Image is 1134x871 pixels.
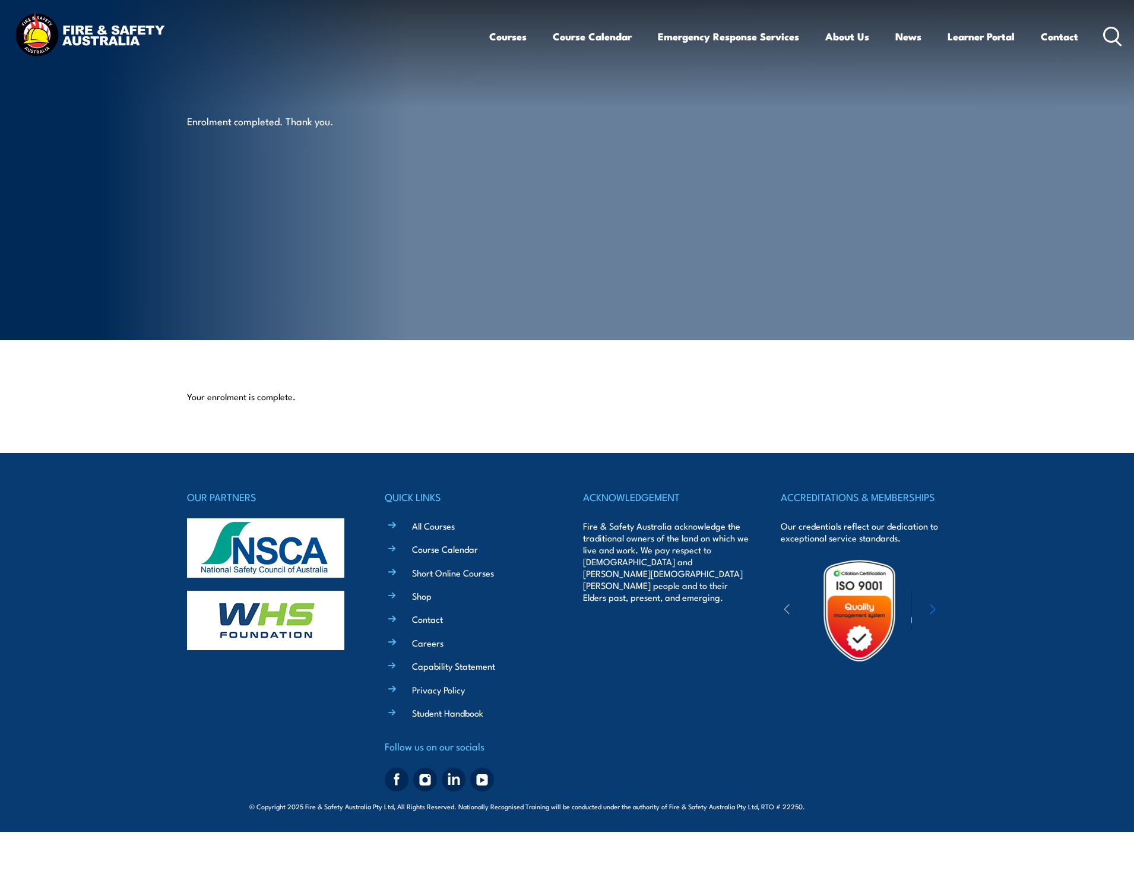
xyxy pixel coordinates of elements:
a: Course Calendar [412,543,478,555]
span: © Copyright 2025 Fire & Safety Australia Pty Ltd, All Rights Reserved. Nationally Recognised Trai... [249,800,885,812]
span: Site: [819,802,885,811]
a: All Courses [412,520,455,532]
a: Course Calendar [553,21,632,52]
a: Emergency Response Services [658,21,799,52]
a: Shop [412,590,432,602]
p: Fire & Safety Australia acknowledge the traditional owners of the land on which we live and work.... [583,520,749,603]
a: About Us [825,21,869,52]
img: ewpa-logo [911,590,1015,631]
h4: ACKNOWLEDGEMENT [583,489,749,505]
img: nsca-logo-footer [187,518,344,578]
h4: ACCREDITATIONS & MEMBERSHIPS [781,489,947,505]
p: Enrolment completed. Thank you. [187,114,404,128]
a: Contact [1041,21,1078,52]
h4: Follow us on our socials [385,738,551,755]
a: Contact [412,613,443,625]
p: Your enrolment is complete. [187,391,947,403]
a: Learner Portal [948,21,1015,52]
a: Privacy Policy [412,683,465,696]
h4: QUICK LINKS [385,489,551,505]
a: KND Digital [844,800,885,812]
a: News [895,21,921,52]
a: Short Online Courses [412,566,494,579]
p: Our credentials reflect our dedication to exceptional service standards. [781,520,947,544]
h4: OUR PARTNERS [187,489,353,505]
img: Untitled design (19) [807,559,911,663]
a: Capability Statement [412,660,495,672]
img: whs-logo-footer [187,591,344,650]
a: Careers [412,636,444,649]
a: Courses [489,21,527,52]
a: Student Handbook [412,707,483,719]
